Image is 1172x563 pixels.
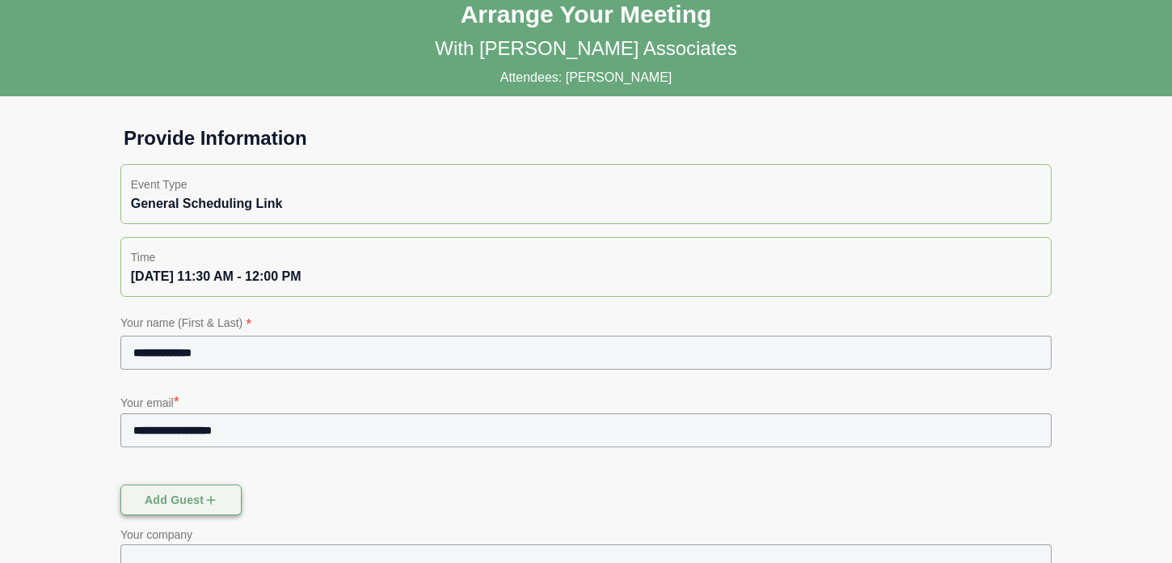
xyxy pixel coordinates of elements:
[435,36,736,61] p: With [PERSON_NAME] Associates
[131,194,1041,214] div: General Scheduling Link
[120,313,1052,336] p: Your name (First & Last)
[120,485,242,515] button: Add guest
[131,267,1041,286] div: [DATE] 11:30 AM - 12:00 PM
[111,125,1061,151] h1: Provide Information
[131,175,1041,194] p: Event Type
[120,391,1052,413] p: Your email
[500,68,672,87] p: Attendees: [PERSON_NAME]
[120,525,1052,544] p: Your company
[144,485,219,515] span: Add guest
[131,248,1041,267] p: Time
